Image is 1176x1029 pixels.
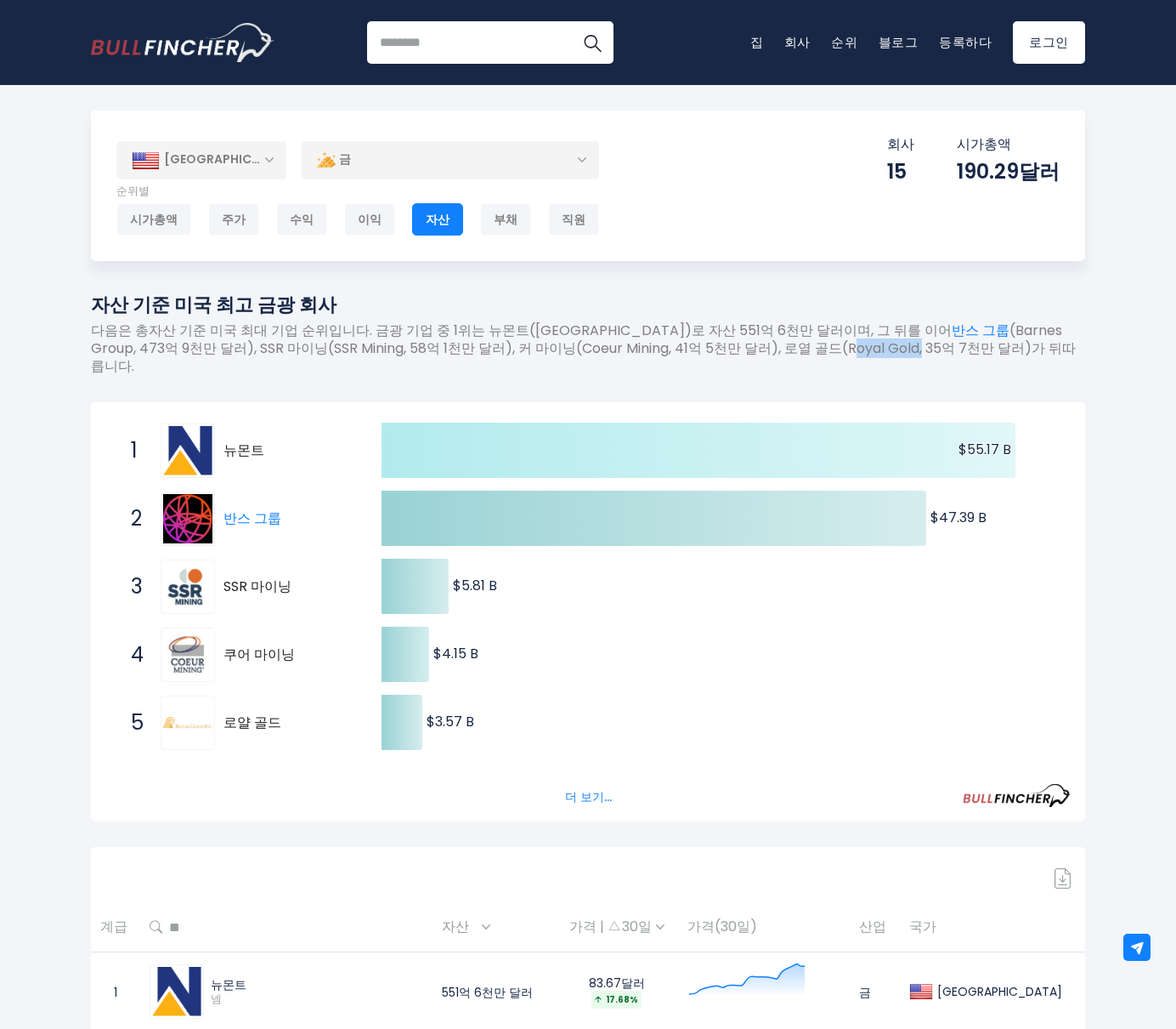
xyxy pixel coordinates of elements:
text: $3.57 B [427,712,474,731]
a: 반스 그룹 [161,492,223,546]
a: 회사 [784,33,811,51]
font: 시가총액 [957,134,1011,154]
a: 반스 그룹 [223,509,281,528]
font: 산업 [859,917,886,936]
a: 홈페이지로 이동 [91,23,274,62]
font: (Barnes Group, 473억 9천만 달러), SSR 마이닝(SSR Mining, 58억 1천만 달러), 커 마이닝(Coeur Mining, 41억 5천만 달러), 로열... [91,321,1076,376]
img: SSR 마이닝 [163,562,212,611]
font: 17.68% [606,993,638,1006]
font: 3 [131,572,143,600]
font: 15 [887,157,907,185]
font: 2 [131,504,142,532]
font: 계급 [100,917,127,936]
font: 551억 6천만 달러 [442,984,533,1001]
font: 국가 [909,917,936,936]
font: 부채 [494,211,517,228]
font: 회사 [887,134,914,154]
img: 불핀처 로고 [91,23,274,62]
button: 더 보기... [555,782,622,811]
font: 가격 | [569,917,604,936]
font: 자산 [426,211,449,228]
font: 뉴몬트 [223,441,264,460]
font: [GEOGRAPHIC_DATA] [164,151,300,168]
font: [GEOGRAPHIC_DATA] [937,983,1062,1000]
img: 뉴몬트 [163,426,212,475]
font: 1 [114,984,117,1001]
a: 블로그 [879,33,919,51]
font: 로얄 골드 [223,713,281,732]
font: 5 [131,708,144,736]
font: 순위별 [116,183,150,199]
img: NEM.png [152,967,201,1016]
font: 이익 [358,211,382,228]
font: 더 보기... [565,788,612,805]
a: 로그인 [1013,21,1085,64]
font: 금 [859,984,871,1001]
font: 4 [131,640,144,668]
a: 반스 그룹 [952,321,1009,340]
font: 넴 [211,991,222,1007]
font: 190.29달러 [957,157,1060,185]
button: 찾다 [571,21,613,64]
font: 쿠어 마이닝 [223,645,295,664]
font: 30일 [622,917,652,936]
font: 1 [131,436,138,464]
img: 반스 그룹 [163,494,212,543]
font: 다음은 총자산 기준 미국 최대 기업 순위입니다. 금광 기업 중 1위는 뉴몬트([GEOGRAPHIC_DATA])로 자산 551억 6천만 달러이며, 그 뒤를 이어 [91,321,952,340]
text: $47.39 B [930,508,987,527]
font: 83.67달러 [589,975,645,992]
img: 쿠어 마이닝 [163,630,212,679]
font: 뉴몬트 [211,976,246,993]
font: SSR 마이닝 [223,577,291,596]
text: $55.17 B [958,440,1011,459]
a: 등록하다 [939,33,992,51]
font: 자산 [442,917,469,936]
font: 가격(30일) [687,917,757,936]
font: 직원 [562,211,585,228]
a: 집 [750,33,764,51]
font: 수익 [290,211,314,228]
font: 로그인 [1029,33,1069,51]
text: $5.81 B [453,576,497,595]
a: 순위 [831,33,858,51]
font: 시가총액 [130,211,178,228]
font: 자산 기준 미국 최고 금광 회사 [91,292,336,318]
font: 주가 [222,211,246,228]
font: 금 [339,151,351,168]
text: $4.15 B [433,644,478,663]
img: 로얄 골드 [163,717,212,729]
